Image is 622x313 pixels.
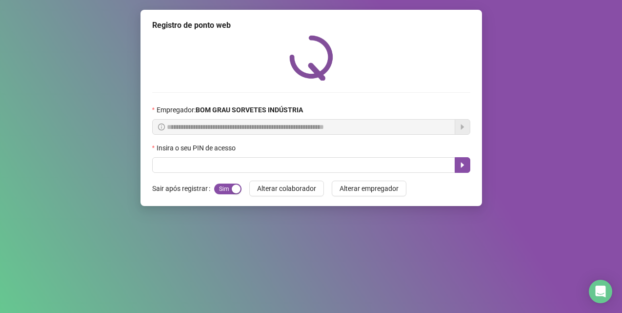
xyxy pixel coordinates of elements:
label: Sair após registrar [152,181,214,196]
label: Insira o seu PIN de acesso [152,143,242,153]
span: Alterar empregador [340,183,399,194]
img: QRPoint [289,35,333,81]
div: Open Intercom Messenger [589,280,612,303]
button: Alterar colaborador [249,181,324,196]
span: Empregador : [157,104,303,115]
span: caret-right [459,161,466,169]
span: info-circle [158,124,165,130]
button: Alterar empregador [332,181,406,196]
div: Registro de ponto web [152,20,470,31]
span: Alterar colaborador [257,183,316,194]
strong: BOM GRAU SORVETES INDÚSTRIA [196,106,303,114]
